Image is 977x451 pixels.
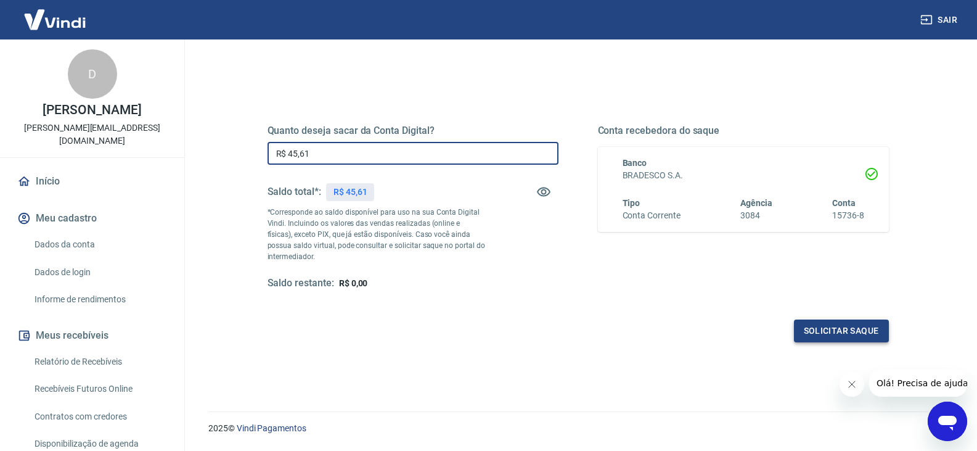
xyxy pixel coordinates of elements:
[918,9,962,31] button: Sair
[30,232,170,257] a: Dados da conta
[268,277,334,290] h5: Saldo restante:
[30,404,170,429] a: Contratos com credores
[623,169,864,182] h6: BRADESCO S.A.
[794,320,889,342] button: Solicitar saque
[15,168,170,195] a: Início
[268,125,558,137] h5: Quanto deseja sacar da Conta Digital?
[7,9,104,19] span: Olá! Precisa de ajuda?
[832,209,864,222] h6: 15736-8
[268,207,486,262] p: *Corresponde ao saldo disponível para uso na sua Conta Digital Vindi. Incluindo os valores das ve...
[623,209,681,222] h6: Conta Corrente
[30,287,170,312] a: Informe de rendimentos
[598,125,889,137] h5: Conta recebedora do saque
[623,198,640,208] span: Tipo
[15,1,95,38] img: Vindi
[15,322,170,349] button: Meus recebíveis
[740,198,772,208] span: Agência
[840,372,864,397] iframe: Fechar mensagem
[237,423,306,433] a: Vindi Pagamentos
[208,422,947,435] p: 2025 ©
[30,376,170,402] a: Recebíveis Futuros Online
[68,49,117,99] div: D
[339,278,368,288] span: R$ 0,00
[30,349,170,374] a: Relatório de Recebíveis
[623,158,647,168] span: Banco
[10,122,174,147] p: [PERSON_NAME][EMAIL_ADDRESS][DOMAIN_NAME]
[928,402,967,441] iframe: Botão para abrir a janela de mensagens
[30,260,170,285] a: Dados de login
[740,209,772,222] h6: 3084
[43,104,141,117] p: [PERSON_NAME]
[268,186,321,198] h5: Saldo total*:
[15,205,170,232] button: Meu cadastro
[869,370,967,397] iframe: Mensagem da empresa
[333,186,367,199] p: R$ 45,61
[832,198,856,208] span: Conta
